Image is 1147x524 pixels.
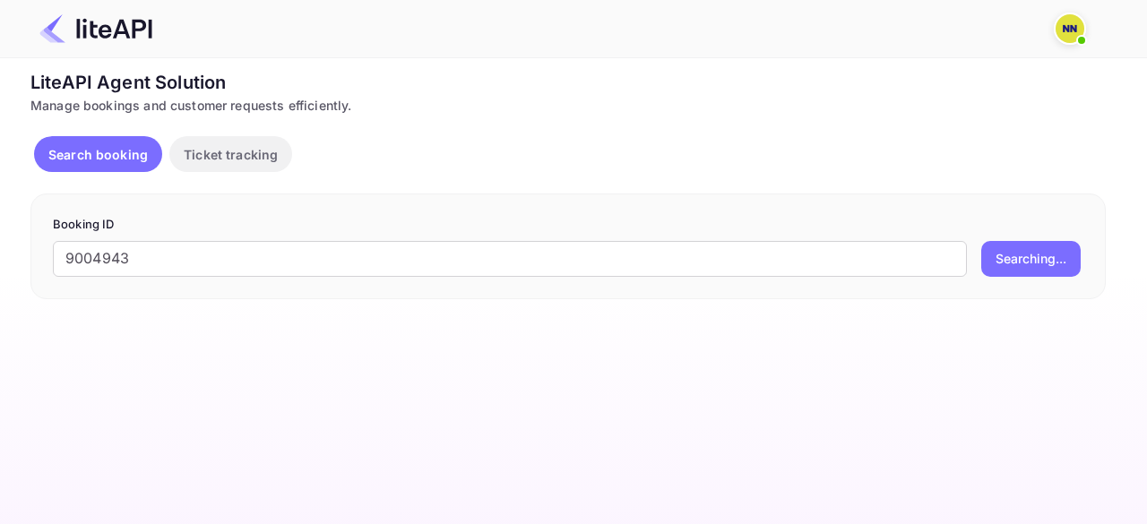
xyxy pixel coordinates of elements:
[184,145,278,164] p: Ticket tracking
[30,96,1106,115] div: Manage bookings and customer requests efficiently.
[53,216,1083,234] p: Booking ID
[48,145,148,164] p: Search booking
[981,241,1081,277] button: Searching...
[53,241,967,277] input: Enter Booking ID (e.g., 63782194)
[1056,14,1084,43] img: N/A N/A
[39,14,152,43] img: LiteAPI Logo
[30,69,1106,96] div: LiteAPI Agent Solution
